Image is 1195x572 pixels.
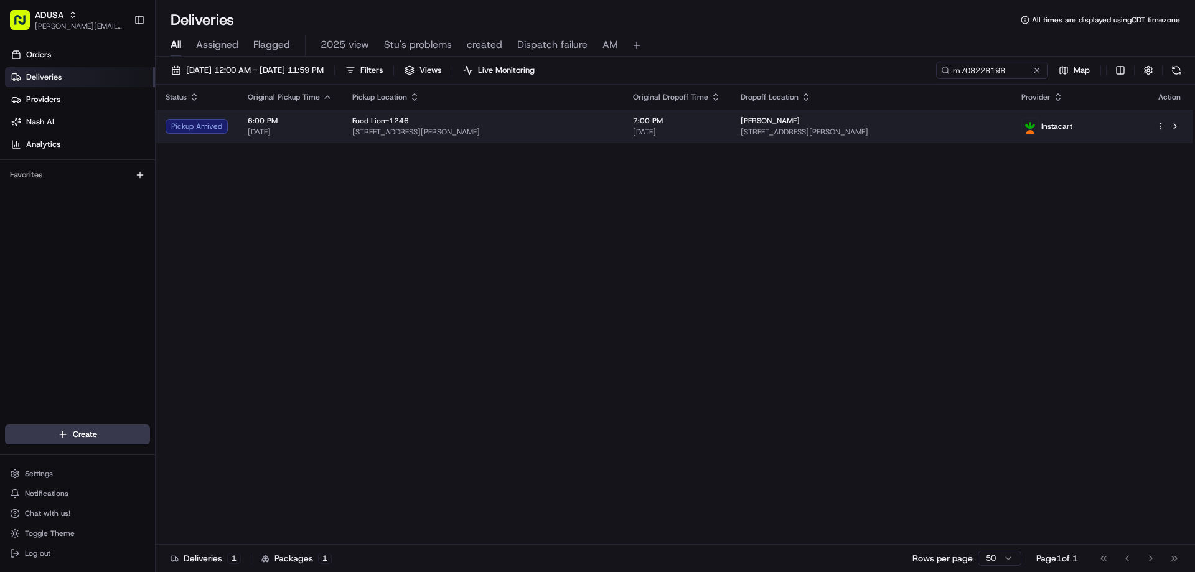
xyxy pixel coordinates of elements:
span: Food Lion-1246 [352,116,409,126]
a: Nash AI [5,112,155,132]
button: Refresh [1168,62,1185,79]
span: Create [73,429,97,440]
span: Providers [26,94,60,105]
button: Map [1053,62,1095,79]
div: 1 [227,553,241,564]
span: Status [166,92,187,102]
span: Assigned [196,37,238,52]
span: [DATE] [633,127,721,137]
button: ADUSA [35,9,63,21]
span: [PERSON_NAME] [741,116,800,126]
div: Packages [261,552,332,565]
button: Start new chat [212,123,227,138]
span: Original Dropoff Time [633,92,708,102]
button: Settings [5,465,150,482]
span: 7:00 PM [633,116,721,126]
span: Instacart [1041,121,1072,131]
button: Live Monitoring [457,62,540,79]
div: 💻 [105,182,115,192]
span: Analytics [26,139,60,150]
span: Flagged [253,37,290,52]
span: Stu's problems [384,37,452,52]
div: 📗 [12,182,22,192]
p: Rows per page [912,552,973,565]
span: 6:00 PM [248,116,332,126]
div: Action [1156,92,1183,102]
span: Filters [360,65,383,76]
span: Provider [1021,92,1051,102]
span: [STREET_ADDRESS][PERSON_NAME] [352,127,613,137]
span: Live Monitoring [478,65,535,76]
button: ADUSA[PERSON_NAME][EMAIL_ADDRESS][PERSON_NAME][DOMAIN_NAME] [5,5,129,35]
button: Filters [340,62,388,79]
span: 2025 view [321,37,369,52]
h1: Deliveries [171,10,234,30]
span: API Documentation [118,181,200,193]
span: Views [419,65,441,76]
a: Analytics [5,134,155,154]
span: Nash AI [26,116,54,128]
button: Chat with us! [5,505,150,522]
span: Log out [25,548,50,558]
button: [DATE] 12:00 AM - [DATE] 11:59 PM [166,62,329,79]
a: 💻API Documentation [100,176,205,198]
span: Dispatch failure [517,37,588,52]
span: AM [602,37,618,52]
span: Dropoff Location [741,92,799,102]
span: [DATE] [248,127,332,137]
span: Original Pickup Time [248,92,320,102]
a: Powered byPylon [88,210,151,220]
p: Welcome 👋 [12,50,227,70]
span: Settings [25,469,53,479]
input: Clear [32,80,205,93]
a: Deliveries [5,67,155,87]
img: 1736555255976-a54dd68f-1ca7-489b-9aae-adbdc363a1c4 [12,119,35,141]
a: Orders [5,45,155,65]
input: Type to search [936,62,1048,79]
div: We're available if you need us! [42,131,157,141]
button: Views [399,62,447,79]
div: Favorites [5,165,150,185]
div: Page 1 of 1 [1036,552,1078,565]
a: Providers [5,90,155,110]
span: All [171,37,181,52]
span: Toggle Theme [25,528,75,538]
span: Map [1074,65,1090,76]
span: Knowledge Base [25,181,95,193]
div: 1 [318,553,332,564]
span: Notifications [25,489,68,499]
span: Chat with us! [25,509,70,518]
span: Pickup Location [352,92,407,102]
button: Notifications [5,485,150,502]
span: Orders [26,49,51,60]
img: Nash [12,12,37,37]
button: Create [5,424,150,444]
div: Start new chat [42,119,204,131]
span: Pylon [124,211,151,220]
img: profile_instacart_ahold_partner.png [1022,118,1038,134]
button: Toggle Theme [5,525,150,542]
span: Deliveries [26,72,62,83]
a: 📗Knowledge Base [7,176,100,198]
span: [STREET_ADDRESS][PERSON_NAME] [741,127,1001,137]
button: [PERSON_NAME][EMAIL_ADDRESS][PERSON_NAME][DOMAIN_NAME] [35,21,124,31]
div: Deliveries [171,552,241,565]
button: Log out [5,545,150,562]
span: created [467,37,502,52]
span: All times are displayed using CDT timezone [1032,15,1180,25]
span: [DATE] 12:00 AM - [DATE] 11:59 PM [186,65,324,76]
